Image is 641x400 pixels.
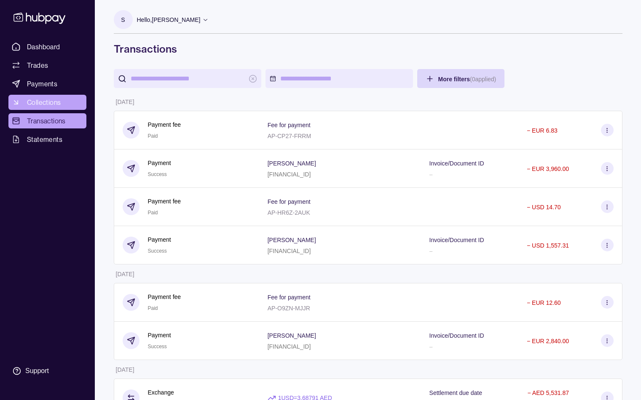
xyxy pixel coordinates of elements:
span: Paid [148,305,158,311]
p: Payment [148,235,171,244]
p: ( 0 applied) [470,76,496,83]
p: Invoice/Document ID [429,160,484,167]
span: Paid [148,210,158,216]
span: Payments [27,79,57,89]
span: Success [148,248,167,254]
p: Invoice/Document ID [429,237,484,243]
p: − EUR 6.83 [527,127,558,134]
p: [PERSON_NAME] [268,160,316,167]
p: − USD 1,557.31 [527,242,569,249]
p: Fee for payment [268,122,311,128]
p: Settlement due date [429,389,482,396]
span: Statements [27,134,62,144]
a: Collections [8,95,86,110]
div: Support [25,366,49,376]
a: Statements [8,132,86,147]
a: Trades [8,58,86,73]
p: Invoice/Document ID [429,332,484,339]
p: AP-HR6Z-2AUK [268,209,310,216]
p: AP-CP27-FRRM [268,133,311,139]
a: Support [8,362,86,380]
a: Dashboard [8,39,86,54]
p: Payment [148,331,171,340]
a: Payments [8,76,86,91]
p: [FINANCIAL_ID] [268,343,311,350]
h1: Transactions [114,42,622,56]
p: Payment [148,158,171,168]
p: – [429,343,433,350]
span: Success [148,171,167,177]
p: [DATE] [116,366,134,373]
p: – [429,171,433,178]
p: − EUR 12.60 [527,299,561,306]
span: Dashboard [27,42,60,52]
p: AP-O9ZN-MJJR [268,305,310,312]
p: − AED 5,531.87 [528,389,569,396]
p: Fee for payment [268,294,311,301]
p: [PERSON_NAME] [268,332,316,339]
p: [DATE] [116,99,134,105]
span: Success [148,344,167,349]
p: Payment fee [148,292,181,301]
span: More filters [438,76,496,83]
p: Exchange [148,388,174,397]
p: Payment fee [148,120,181,129]
input: search [131,69,244,88]
span: Trades [27,60,48,70]
p: [FINANCIAL_ID] [268,171,311,178]
p: − EUR 2,840.00 [527,338,569,344]
p: − EUR 3,960.00 [527,165,569,172]
span: Transactions [27,116,66,126]
span: Collections [27,97,61,107]
p: Payment fee [148,197,181,206]
p: [PERSON_NAME] [268,237,316,243]
p: [DATE] [116,271,134,277]
p: [FINANCIAL_ID] [268,248,311,254]
p: Hello, [PERSON_NAME] [137,15,201,24]
p: S [121,15,125,24]
p: − USD 14.70 [527,204,561,211]
a: Transactions [8,113,86,128]
span: Paid [148,133,158,139]
button: More filters(0applied) [417,69,505,88]
p: Fee for payment [268,198,311,205]
p: – [429,248,433,254]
